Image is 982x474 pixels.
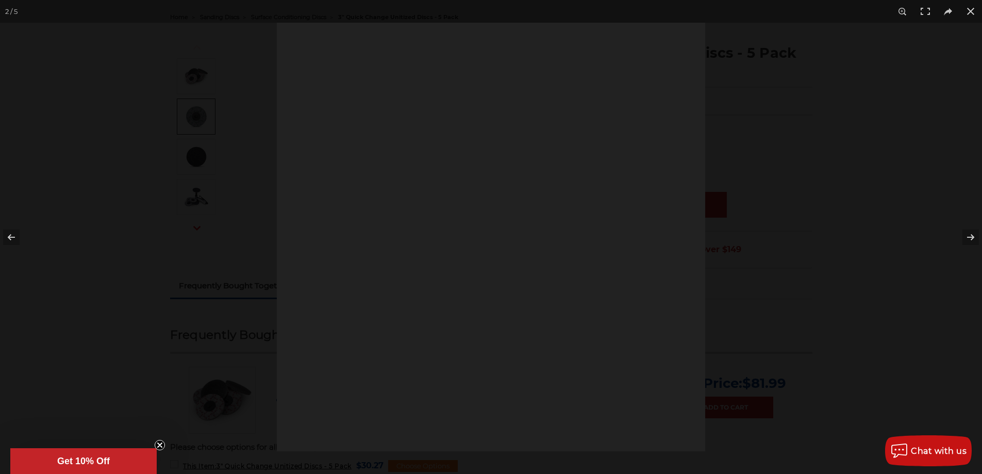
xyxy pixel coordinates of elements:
[911,446,967,456] span: Chat with us
[57,456,110,466] span: Get 10% Off
[10,448,157,474] div: Get 10% OffClose teaser
[885,435,972,466] button: Chat with us
[946,211,982,263] button: Next (arrow right)
[155,440,165,450] button: Close teaser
